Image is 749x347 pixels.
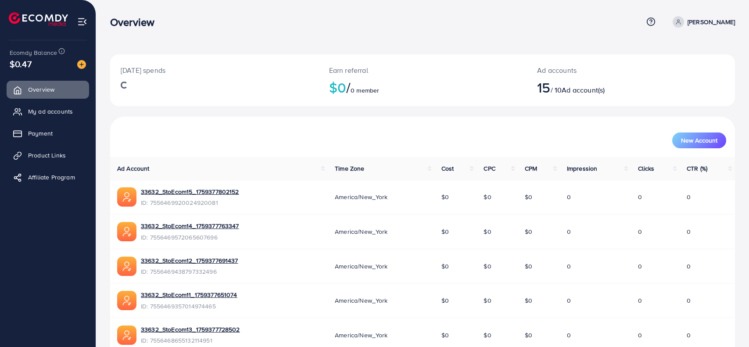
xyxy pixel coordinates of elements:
span: $0 [525,296,532,305]
span: ID: 7556469438797332496 [141,267,238,276]
span: America/New_York [335,193,388,201]
span: 0 [687,193,691,201]
span: $0 [484,227,491,236]
p: [PERSON_NAME] [688,17,735,27]
h2: / 10 [537,79,672,96]
span: 0 [567,262,571,271]
span: 0 [567,331,571,340]
a: Product Links [7,147,89,164]
img: ic-ads-acc.e4c84228.svg [117,326,136,345]
span: 0 [638,262,642,271]
span: $0 [525,193,532,201]
a: 33632_StoEcom14_1759377763347 [141,222,239,230]
span: $0 [441,262,449,271]
span: New Account [681,137,717,143]
span: ID: 7556469920024920081 [141,198,239,207]
span: 0 [638,227,642,236]
span: 15 [537,77,550,97]
img: ic-ads-acc.e4c84228.svg [117,257,136,276]
span: Ecomdy Balance [10,48,57,57]
span: ID: 7556469357014974465 [141,302,237,311]
a: 33632_StoEcom15_1759377802152 [141,187,239,196]
span: $0 [484,296,491,305]
p: [DATE] spends [121,65,308,75]
span: Ad account(s) [562,85,605,95]
span: Ad Account [117,164,150,173]
span: $0 [484,193,491,201]
span: 0 [638,331,642,340]
span: $0 [484,262,491,271]
span: 0 [687,296,691,305]
img: image [77,60,86,69]
h2: $0 [329,79,516,96]
span: My ad accounts [28,107,73,116]
span: 0 [567,193,571,201]
span: $0 [441,227,449,236]
span: 0 [687,227,691,236]
button: New Account [672,132,726,148]
span: CTR (%) [687,164,707,173]
span: Clicks [638,164,655,173]
span: $0 [441,193,449,201]
img: ic-ads-acc.e4c84228.svg [117,222,136,241]
span: 0 [567,296,571,305]
h3: Overview [110,16,161,29]
img: logo [9,12,68,26]
a: My ad accounts [7,103,89,120]
p: Ad accounts [537,65,672,75]
span: CPC [484,164,495,173]
img: menu [77,17,87,27]
span: 0 member [351,86,379,95]
span: 0 [687,262,691,271]
span: $0 [525,331,532,340]
span: Impression [567,164,598,173]
span: / [346,77,351,97]
span: Payment [28,129,53,138]
span: $0 [484,331,491,340]
span: Affiliate Program [28,173,75,182]
span: $0.47 [10,57,32,70]
a: Payment [7,125,89,142]
span: ID: 7556468655132114951 [141,336,240,345]
span: 0 [687,331,691,340]
span: America/New_York [335,227,388,236]
span: $0 [525,262,532,271]
a: 33632_StoEcom12_1759377691437 [141,256,238,265]
span: Product Links [28,151,66,160]
span: America/New_York [335,296,388,305]
span: 0 [638,193,642,201]
span: Time Zone [335,164,364,173]
span: America/New_York [335,331,388,340]
a: Overview [7,81,89,98]
span: 0 [567,227,571,236]
span: 0 [638,296,642,305]
a: 33632_StoEcom13_1759377728502 [141,325,240,334]
a: Affiliate Program [7,168,89,186]
p: Earn referral [329,65,516,75]
img: ic-ads-acc.e4c84228.svg [117,291,136,310]
span: Overview [28,85,54,94]
a: 33632_StoEcom11_1759377651074 [141,290,237,299]
span: CPM [525,164,537,173]
img: ic-ads-acc.e4c84228.svg [117,187,136,207]
span: America/New_York [335,262,388,271]
span: $0 [441,331,449,340]
span: Cost [441,164,454,173]
a: [PERSON_NAME] [669,16,735,28]
span: $0 [441,296,449,305]
span: ID: 7556469572065607696 [141,233,239,242]
span: $0 [525,227,532,236]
